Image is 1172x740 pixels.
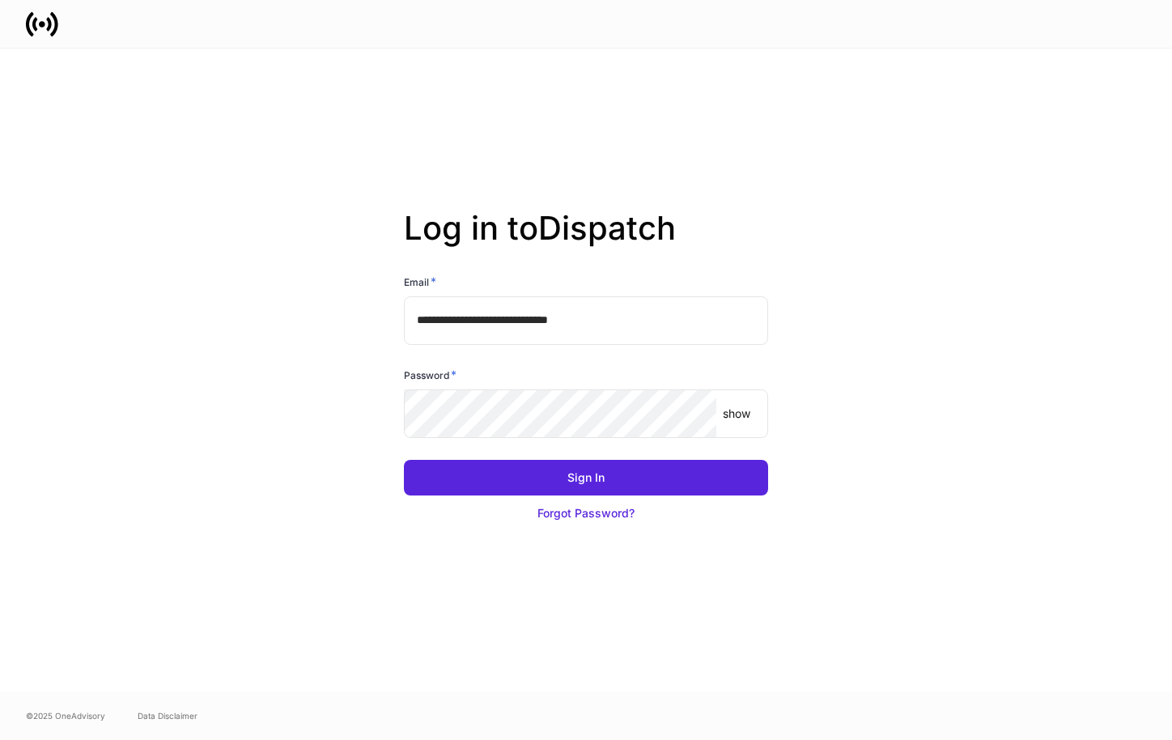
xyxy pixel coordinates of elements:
a: Data Disclaimer [138,709,197,722]
p: show [723,406,750,422]
h2: Log in to Dispatch [404,209,768,274]
div: Forgot Password? [537,505,635,521]
span: © 2025 OneAdvisory [26,709,105,722]
h6: Email [404,274,436,290]
h6: Password [404,367,456,383]
button: Sign In [404,460,768,495]
button: Forgot Password? [404,495,768,531]
div: Sign In [567,470,605,486]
